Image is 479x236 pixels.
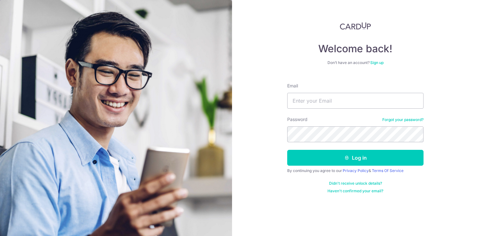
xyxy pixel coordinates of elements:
[329,181,382,186] a: Didn't receive unlock details?
[287,168,424,173] div: By continuing you agree to our &
[327,188,383,194] a: Haven't confirmed your email?
[287,93,424,109] input: Enter your Email
[287,60,424,65] div: Don’t have an account?
[372,168,404,173] a: Terms Of Service
[287,150,424,166] button: Log in
[287,42,424,55] h4: Welcome back!
[382,117,424,122] a: Forgot your password?
[287,83,298,89] label: Email
[287,116,307,123] label: Password
[343,168,369,173] a: Privacy Policy
[340,22,371,30] img: CardUp Logo
[370,60,384,65] a: Sign up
